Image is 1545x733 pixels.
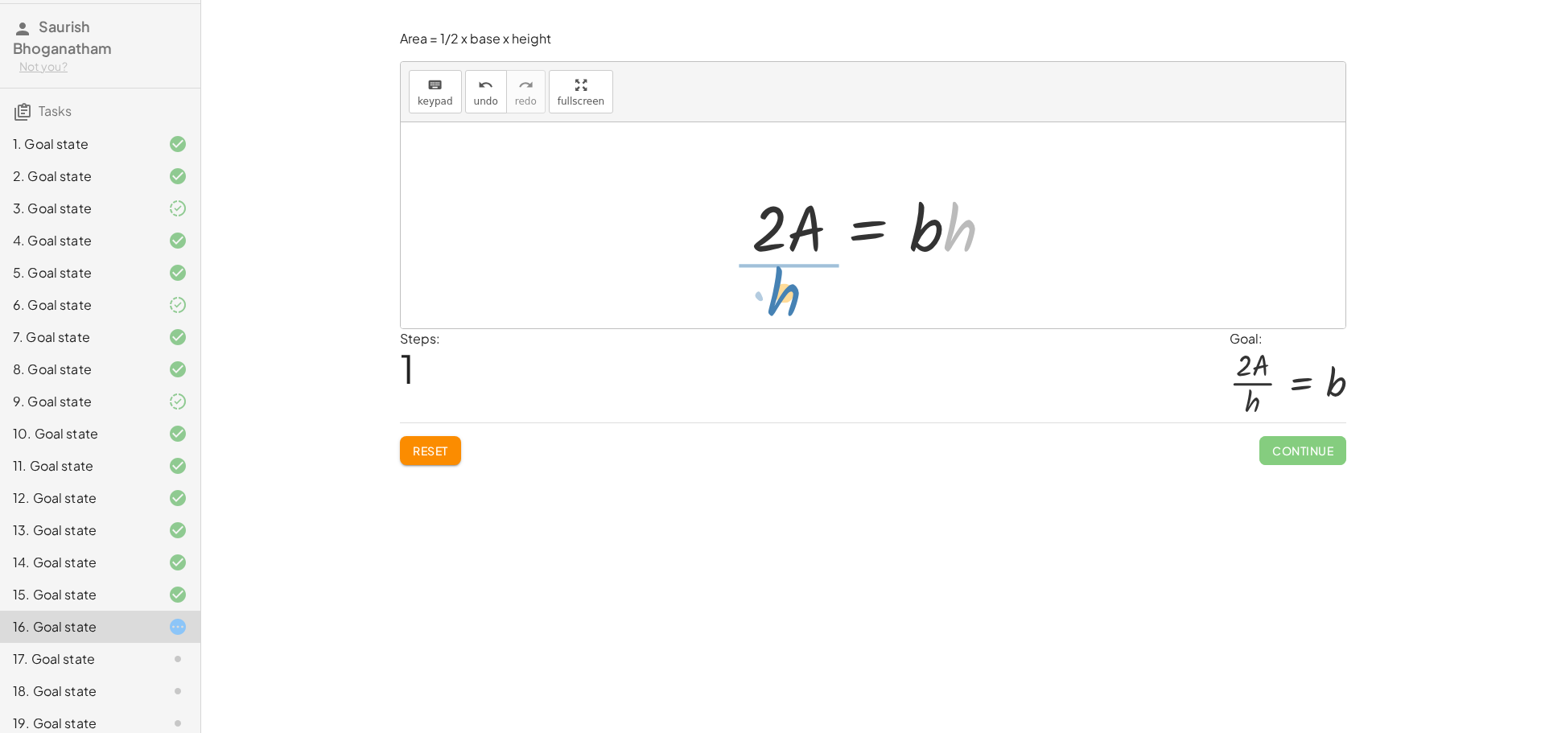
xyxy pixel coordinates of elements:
span: Tasks [39,102,72,119]
div: 3. Goal state [13,199,142,218]
i: Task not started. [168,682,187,701]
div: 17. Goal state [13,649,142,669]
div: 1. Goal state [13,134,142,154]
i: undo [478,76,493,95]
span: fullscreen [558,96,604,107]
span: Reset [413,443,448,458]
i: keyboard [427,76,443,95]
i: Task finished and correct. [168,134,187,154]
span: undo [474,96,498,107]
i: Task finished and correct. [168,456,187,476]
i: Task finished and part of it marked as correct. [168,295,187,315]
div: 18. Goal state [13,682,142,701]
i: Task finished and correct. [168,585,187,604]
div: 15. Goal state [13,585,142,604]
span: redo [515,96,537,107]
div: 14. Goal state [13,553,142,572]
div: 6. Goal state [13,295,142,315]
i: Task finished and part of it marked as correct. [168,392,187,411]
div: 4. Goal state [13,231,142,250]
i: Task finished and part of it marked as correct. [168,199,187,218]
span: keypad [418,96,453,107]
i: Task finished and correct. [168,360,187,379]
div: 10. Goal state [13,424,142,443]
div: 12. Goal state [13,488,142,508]
p: Area = 1/2 x base x height [400,30,1346,48]
div: 16. Goal state [13,617,142,636]
i: Task finished and correct. [168,553,187,572]
div: 2. Goal state [13,167,142,186]
button: keyboardkeypad [409,70,462,113]
i: Task finished and correct. [168,167,187,186]
div: 7. Goal state [13,327,142,347]
i: Task finished and correct. [168,263,187,282]
span: 1 [400,344,414,393]
i: Task finished and correct. [168,327,187,347]
i: Task finished and correct. [168,488,187,508]
i: Task finished and correct. [168,521,187,540]
span: Saurish Bhoganatham [13,17,112,57]
div: 13. Goal state [13,521,142,540]
div: 5. Goal state [13,263,142,282]
i: Task finished and correct. [168,231,187,250]
button: Reset [400,436,461,465]
i: Task started. [168,617,187,636]
div: Not you? [19,59,187,75]
div: 9. Goal state [13,392,142,411]
button: undoundo [465,70,507,113]
div: 8. Goal state [13,360,142,379]
div: Goal: [1230,329,1346,348]
i: Task finished and correct. [168,424,187,443]
div: 11. Goal state [13,456,142,476]
i: Task not started. [168,714,187,733]
i: Task not started. [168,649,187,669]
button: fullscreen [549,70,613,113]
button: redoredo [506,70,546,113]
i: redo [518,76,534,95]
label: Steps: [400,330,440,347]
div: 19. Goal state [13,714,142,733]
